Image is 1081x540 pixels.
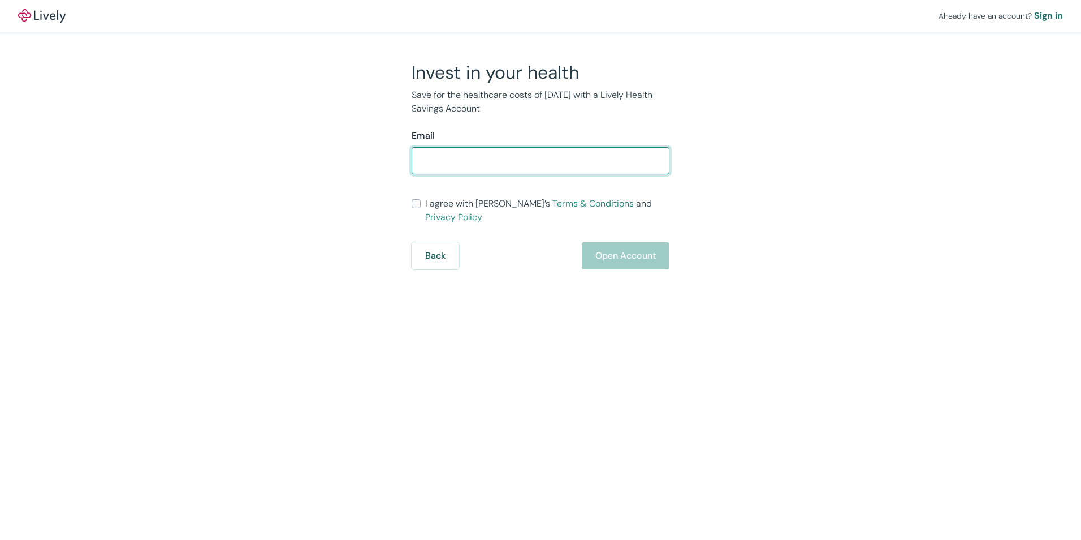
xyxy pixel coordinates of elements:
[939,9,1063,23] div: Already have an account?
[412,61,669,84] h2: Invest in your health
[1034,9,1063,23] a: Sign in
[425,211,482,223] a: Privacy Policy
[425,197,669,224] span: I agree with [PERSON_NAME]’s and
[412,242,459,269] button: Back
[552,198,634,209] a: Terms & Conditions
[412,129,435,143] label: Email
[412,88,669,115] p: Save for the healthcare costs of [DATE] with a Lively Health Savings Account
[18,9,66,23] img: Lively
[18,9,66,23] a: LivelyLively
